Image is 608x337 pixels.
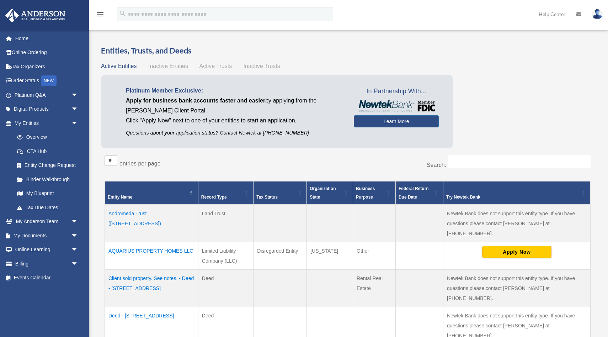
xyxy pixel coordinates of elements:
[254,181,307,205] th: Tax Status: Activate to sort
[198,205,253,242] td: Land Trust
[5,257,89,271] a: Billingarrow_drop_down
[5,59,89,74] a: Tax Organizers
[244,63,280,69] span: Inactive Trusts
[307,242,353,270] td: [US_STATE]
[353,242,396,270] td: Other
[105,270,198,307] td: Client sold property. See notes. - Deed - [STREET_ADDRESS]
[119,10,127,17] i: search
[126,116,343,126] p: Click "Apply Now" next to one of your entities to start an application.
[5,88,89,102] a: Platinum Q&Aarrow_drop_down
[101,45,594,56] h3: Entities, Trusts, and Deeds
[199,63,232,69] span: Active Trusts
[5,243,89,257] a: Online Learningarrow_drop_down
[71,102,85,117] span: arrow_drop_down
[71,215,85,229] span: arrow_drop_down
[105,242,198,270] td: AQUARIUS PROPERTY HOMES LLC
[5,31,89,46] a: Home
[10,158,85,173] a: Entity Change Request
[10,172,85,186] a: Binder Walkthrough
[395,181,443,205] th: Federal Return Due Date: Activate to sort
[353,181,396,205] th: Business Purpose: Activate to sort
[126,86,343,96] p: Platinum Member Exclusive:
[5,46,89,60] a: Online Ordering
[5,102,89,116] a: Digital Productsarrow_drop_down
[10,144,85,158] a: CTA Hub
[3,9,68,22] img: Anderson Advisors Platinum Portal
[71,228,85,243] span: arrow_drop_down
[105,205,198,242] td: Andromeda Trust ([STREET_ADDRESS])
[10,186,85,201] a: My Blueprint
[71,257,85,271] span: arrow_drop_down
[254,242,307,270] td: Disregarded Entity
[71,88,85,102] span: arrow_drop_down
[310,186,336,200] span: Organization State
[5,228,89,243] a: My Documentsarrow_drop_down
[353,270,396,307] td: Rental Real Estate
[482,246,551,258] button: Apply Now
[5,215,89,229] a: My Anderson Teamarrow_drop_down
[354,115,439,127] a: Learn More
[10,130,82,144] a: Overview
[357,100,435,112] img: NewtekBankLogoSM.png
[105,181,198,205] th: Entity Name: Activate to invert sorting
[198,242,253,270] td: Limited Liability Company (LLC)
[446,193,580,201] div: Try Newtek Bank
[443,205,590,242] td: Newtek Bank does not support this entity type. If you have questions please contact [PERSON_NAME]...
[108,195,132,200] span: Entity Name
[592,9,603,19] img: User Pic
[101,63,137,69] span: Active Entities
[198,270,253,307] td: Deed
[5,271,89,285] a: Events Calendar
[71,116,85,131] span: arrow_drop_down
[96,12,105,19] a: menu
[427,162,446,168] label: Search:
[443,270,590,307] td: Newtek Bank does not support this entity type. If you have questions please contact [PERSON_NAME]...
[256,195,278,200] span: Tax Status
[10,200,85,215] a: Tax Due Dates
[307,181,353,205] th: Organization State: Activate to sort
[148,63,188,69] span: Inactive Entities
[201,195,227,200] span: Record Type
[198,181,253,205] th: Record Type: Activate to sort
[96,10,105,19] i: menu
[356,186,375,200] span: Business Purpose
[354,86,439,97] span: In Partnership With...
[399,186,429,200] span: Federal Return Due Date
[443,181,590,205] th: Try Newtek Bank : Activate to sort
[126,98,265,104] span: Apply for business bank accounts faster and easier
[119,160,161,167] label: entries per page
[71,243,85,257] span: arrow_drop_down
[41,75,57,86] div: NEW
[5,74,89,88] a: Order StatusNEW
[126,96,343,116] p: by applying from the [PERSON_NAME] Client Portal.
[126,128,343,137] p: Questions about your application status? Contact Newtek at [PHONE_NUMBER]
[5,116,85,130] a: My Entitiesarrow_drop_down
